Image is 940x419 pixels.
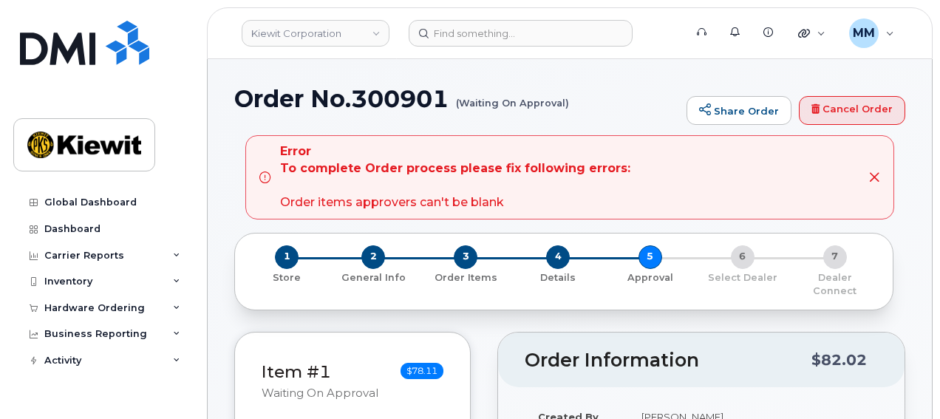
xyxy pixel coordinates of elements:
[876,355,929,408] iframe: Messenger Launcher
[247,269,327,285] a: 1 Store
[275,245,299,269] span: 1
[262,361,331,382] a: Item #1
[454,245,477,269] span: 3
[687,96,791,126] a: Share Order
[799,96,905,126] a: Cancel Order
[361,245,385,269] span: 2
[811,346,867,374] div: $82.02
[401,363,443,379] span: $78.11
[525,350,811,371] h2: Order Information
[262,386,378,400] small: Waiting On Approval
[420,269,512,285] a: 3 Order Items
[280,143,630,211] div: Order items approvers can't be blank
[512,269,604,285] a: 4 Details
[456,86,569,109] small: (Waiting On Approval)
[280,143,630,160] strong: Error
[327,269,420,285] a: 2 General Info
[518,271,599,285] p: Details
[280,160,630,177] strong: To complete Order process please fix following errors:
[234,86,679,112] h1: Order No.300901
[253,271,321,285] p: Store
[426,271,506,285] p: Order Items
[333,271,414,285] p: General Info
[546,245,570,269] span: 4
